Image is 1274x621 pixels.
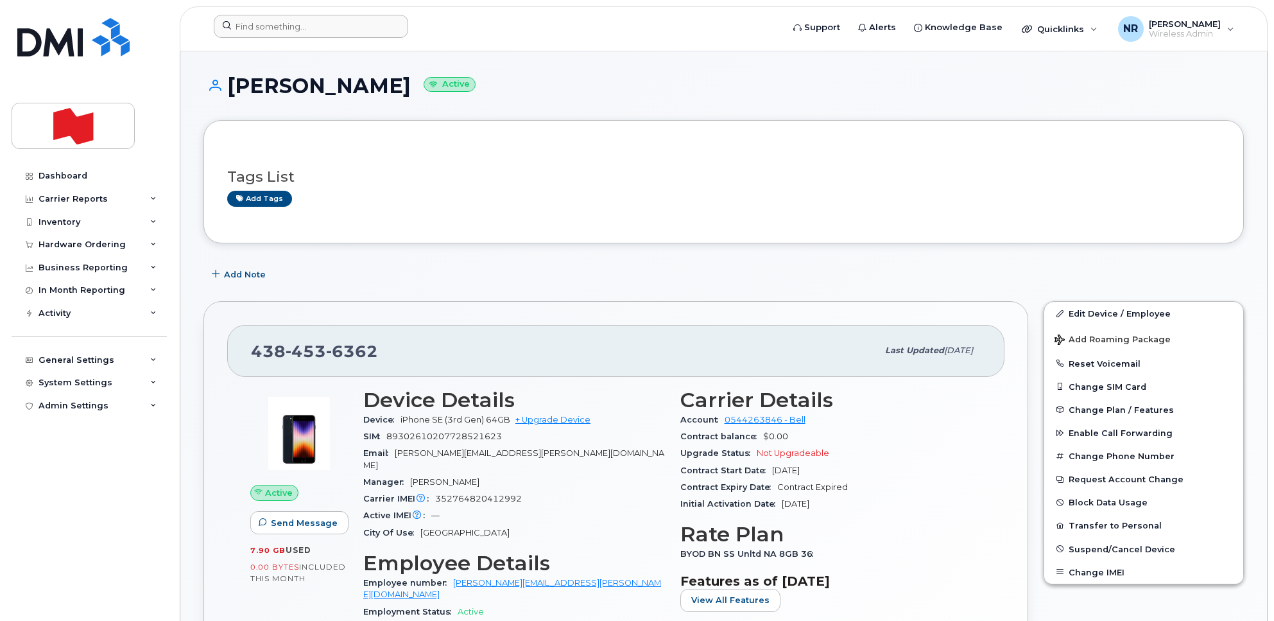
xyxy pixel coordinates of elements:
span: 0.00 Bytes [250,563,299,572]
a: Add tags [227,191,292,207]
a: Edit Device / Employee [1044,302,1243,325]
span: [PERSON_NAME] [410,477,479,487]
span: Device [363,415,400,424]
span: $0.00 [763,432,788,441]
span: View All Features [691,594,770,606]
span: 453 [286,342,326,361]
span: Email [363,448,395,458]
button: Enable Call Forwarding [1044,421,1243,444]
button: Send Message [250,511,349,534]
a: + Upgrade Device [515,415,590,424]
span: Add Roaming Package [1054,335,1171,347]
span: [GEOGRAPHIC_DATA] [420,528,510,538]
span: 89302610207728521623 [386,432,502,441]
span: Carrier IMEI [363,494,435,503]
button: Block Data Usage [1044,491,1243,514]
span: iPhone SE (3rd Gen) 64GB [400,415,510,424]
span: Account [680,415,725,424]
span: Upgrade Status [680,448,757,458]
span: Active IMEI [363,511,431,520]
button: Suspend/Cancel Device [1044,538,1243,561]
a: [PERSON_NAME][EMAIL_ADDRESS][PERSON_NAME][DOMAIN_NAME] [363,578,661,599]
span: Active [458,607,484,617]
button: Transfer to Personal [1044,514,1243,537]
button: Request Account Change [1044,468,1243,491]
button: Change Plan / Features [1044,398,1243,421]
span: 6362 [326,342,378,361]
span: Initial Activation Date [680,499,782,509]
span: [DATE] [772,466,800,475]
span: Contract balance [680,432,763,441]
span: [DATE] [944,345,973,355]
span: [PERSON_NAME][EMAIL_ADDRESS][PERSON_NAME][DOMAIN_NAME] [363,448,664,469]
h3: Features as of [DATE] [680,573,982,589]
span: [DATE] [782,499,809,509]
span: Change Plan / Features [1069,405,1174,414]
a: 0544263846 - Bell [725,415,805,424]
span: 352764820412992 [435,494,522,503]
button: Change SIM Card [1044,375,1243,398]
span: Not Upgradeable [757,448,829,458]
span: Active [265,487,293,499]
button: View All Features [680,589,780,612]
span: Contract Expiry Date [680,482,777,492]
small: Active [424,77,476,92]
span: Enable Call Forwarding [1069,428,1173,438]
span: 7.90 GB [250,546,286,555]
span: Suspend/Cancel Device [1069,544,1175,554]
button: Reset Voicemail [1044,352,1243,375]
span: Last updated [885,345,944,355]
span: Manager [363,477,410,487]
span: used [286,545,311,555]
h3: Carrier Details [680,389,982,412]
span: SIM [363,432,386,441]
span: — [431,511,440,520]
button: Change IMEI [1044,561,1243,584]
button: Add Note [203,263,277,286]
span: Employee number [363,578,453,588]
span: 438 [251,342,378,361]
span: Employment Status [363,607,458,617]
h3: Employee Details [363,552,665,575]
span: Add Note [224,268,266,281]
span: Contract Expired [777,482,848,492]
h3: Device Details [363,389,665,412]
h1: [PERSON_NAME] [203,74,1244,97]
img: image20231002-3703462-1angbar.jpeg [261,395,338,472]
h3: Tags List [227,169,1220,185]
span: Send Message [271,517,338,529]
span: BYOD BN SS Unltd NA 8GB 36 [680,549,820,559]
button: Change Phone Number [1044,444,1243,468]
span: included this month [250,562,346,583]
h3: Rate Plan [680,523,982,546]
span: City Of Use [363,528,420,538]
span: Contract Start Date [680,466,772,475]
button: Add Roaming Package [1044,326,1243,352]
